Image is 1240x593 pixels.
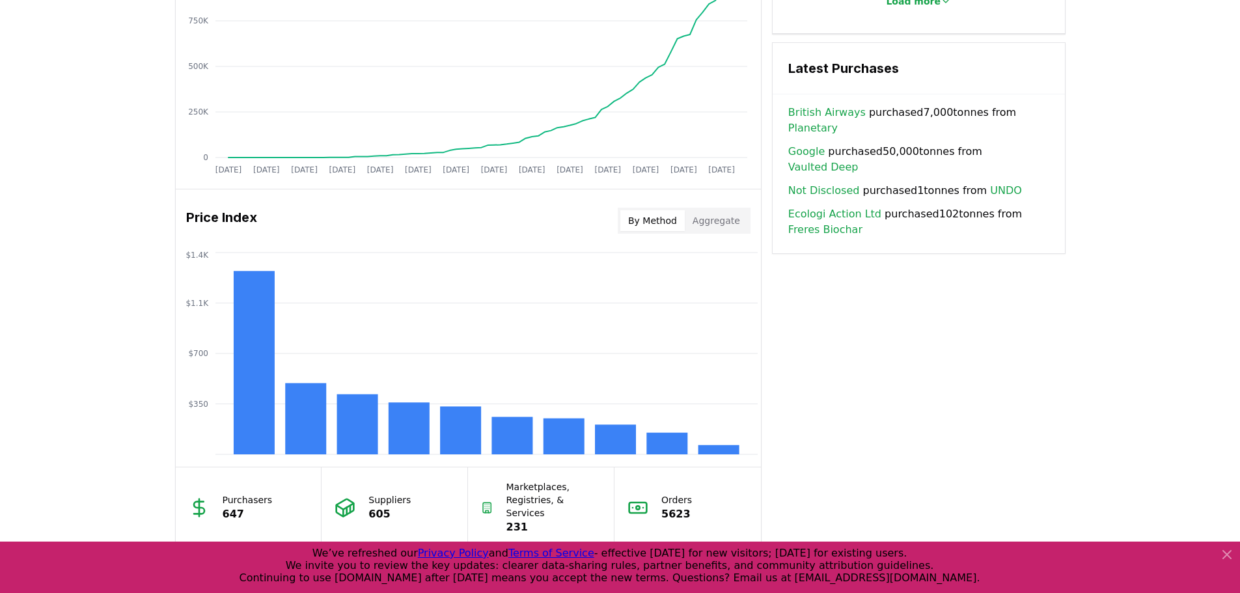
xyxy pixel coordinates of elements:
tspan: [DATE] [215,165,241,174]
tspan: [DATE] [366,165,393,174]
p: Orders [661,493,692,506]
p: 605 [368,506,411,522]
a: Ecologi Action Ltd [788,206,881,222]
tspan: [DATE] [557,165,583,174]
tspan: $350 [188,400,208,409]
a: Not Disclosed [788,183,860,199]
tspan: 0 [203,153,208,162]
a: Google [788,144,825,159]
tspan: [DATE] [632,165,659,174]
tspan: [DATE] [480,165,507,174]
tspan: 750K [188,16,209,25]
tspan: $1.1K [186,299,209,308]
a: UNDO [990,183,1022,199]
span: purchased 7,000 tonnes from [788,105,1049,136]
tspan: [DATE] [443,165,469,174]
p: Suppliers [368,493,411,506]
h3: Latest Purchases [788,59,1049,78]
p: Purchasers [223,493,273,506]
a: British Airways [788,105,866,120]
tspan: [DATE] [518,165,545,174]
tspan: [DATE] [594,165,621,174]
button: By Method [620,210,685,231]
p: Marketplaces, Registries, & Services [506,480,601,519]
button: Aggregate [685,210,748,231]
tspan: [DATE] [329,165,355,174]
tspan: [DATE] [708,165,735,174]
tspan: [DATE] [670,165,697,174]
tspan: 250K [188,107,209,117]
tspan: [DATE] [291,165,318,174]
a: Freres Biochar [788,222,862,238]
tspan: 500K [188,62,209,71]
h3: Price Index [186,208,257,234]
p: 231 [506,519,601,535]
span: purchased 1 tonnes from [788,183,1022,199]
tspan: [DATE] [405,165,432,174]
p: 5623 [661,506,692,522]
a: Planetary [788,120,838,136]
a: Vaulted Deep [788,159,859,175]
span: purchased 50,000 tonnes from [788,144,1049,175]
p: 647 [223,506,273,522]
span: purchased 102 tonnes from [788,206,1049,238]
tspan: [DATE] [253,165,279,174]
tspan: $1.4K [186,251,209,260]
tspan: $700 [188,349,208,358]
